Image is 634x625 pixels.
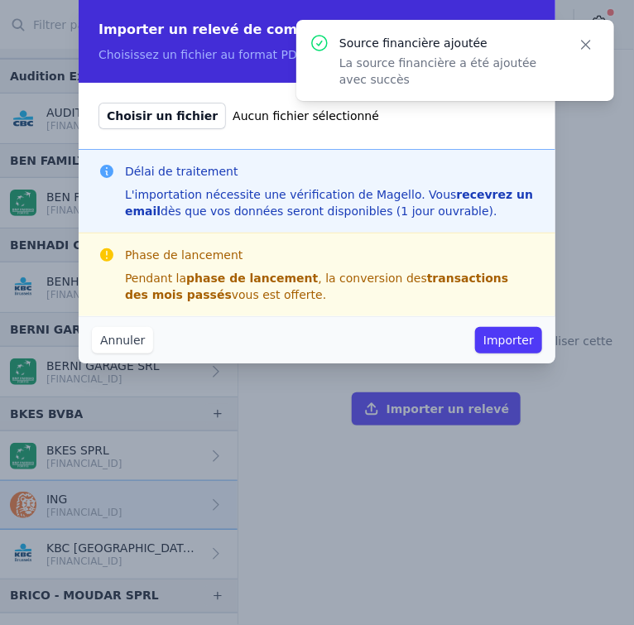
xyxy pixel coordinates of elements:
strong: phase de lancement [186,272,318,285]
span: Choisir un fichier [98,103,226,129]
button: Annuler [92,327,153,353]
p: Choisissez un fichier au format PDF, CSV, Excel ou une image [98,46,536,63]
h3: Délai de traitement [125,163,536,180]
h2: Importer un relevé de compte [98,20,536,40]
div: Pendant la , la conversion des vous est offerte. [125,270,536,303]
span: Aucun fichier sélectionné [233,108,379,124]
p: La source financière a été ajoutée avec succès [339,55,558,88]
div: L'importation nécessite une vérification de Magello. Vous dès que vos données seront disponibles ... [125,186,536,219]
button: Importer [475,327,542,353]
h3: Phase de lancement [125,247,536,263]
p: Source financière ajoutée [339,35,558,51]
